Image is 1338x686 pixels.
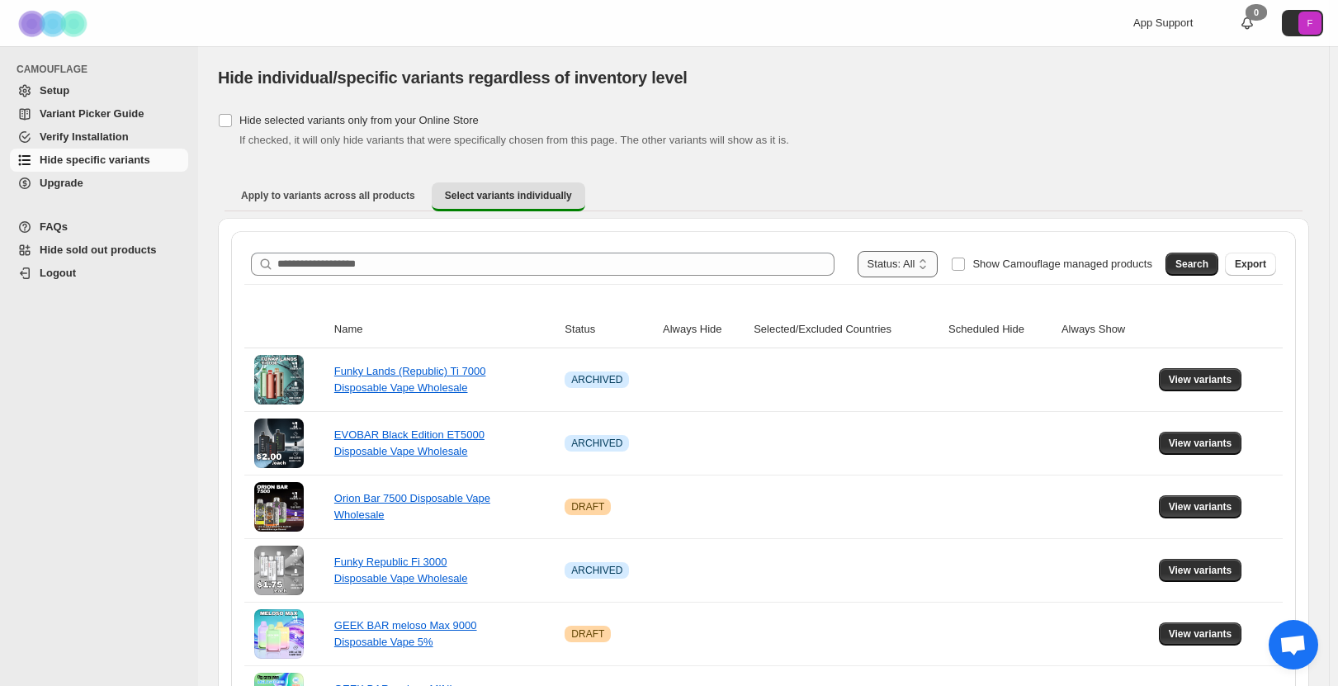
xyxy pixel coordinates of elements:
span: Apply to variants across all products [241,189,415,202]
a: Verify Installation [10,125,188,149]
th: Status [560,311,658,348]
span: Hide specific variants [40,154,150,166]
a: Funky Republic Fi 3000 Disposable Vape Wholesale [334,556,468,584]
button: View variants [1159,432,1242,455]
a: Setup [10,79,188,102]
a: FAQs [10,215,188,239]
a: Variant Picker Guide [10,102,188,125]
button: Search [1165,253,1218,276]
button: Avatar with initials F [1282,10,1323,36]
span: Show Camouflage managed products [972,258,1152,270]
button: View variants [1159,495,1242,518]
a: 0 [1239,15,1255,31]
span: View variants [1169,627,1232,641]
span: Hide selected variants only from your Online Store [239,114,479,126]
th: Scheduled Hide [943,311,1057,348]
a: 开放式聊天 [1269,620,1318,669]
button: Export [1225,253,1276,276]
span: View variants [1169,564,1232,577]
span: Select variants individually [445,189,572,202]
button: View variants [1159,368,1242,391]
a: Upgrade [10,172,188,195]
a: Logout [10,262,188,285]
span: App Support [1133,17,1193,29]
button: View variants [1159,559,1242,582]
span: If checked, it will only hide variants that were specifically chosen from this page. The other va... [239,134,789,146]
span: ARCHIVED [571,564,622,577]
span: DRAFT [571,627,604,641]
a: Funky Lands (Republic) Ti 7000 Disposable Vape Wholesale [334,365,486,394]
div: 0 [1246,4,1267,21]
text: F [1307,18,1313,28]
span: Search [1175,258,1208,271]
span: DRAFT [571,500,604,513]
span: Hide individual/specific variants regardless of inventory level [218,69,688,87]
span: Setup [40,84,69,97]
a: Hide sold out products [10,239,188,262]
span: View variants [1169,373,1232,386]
span: Hide sold out products [40,244,157,256]
span: Export [1235,258,1266,271]
span: ARCHIVED [571,437,622,450]
img: Camouflage [13,1,96,46]
img: Funky Republic Fi 3000 Disposable Vape Wholesale [254,546,304,595]
button: Apply to variants across all products [228,182,428,209]
a: Hide specific variants [10,149,188,172]
span: Upgrade [40,177,83,189]
span: View variants [1169,500,1232,513]
th: Name [329,311,560,348]
img: Orion Bar 7500 Disposable Vape Wholesale [254,482,304,532]
span: ARCHIVED [571,373,622,386]
span: CAMOUFLAGE [17,63,190,76]
span: Variant Picker Guide [40,107,144,120]
img: GEEK BAR meloso Max 9000 Disposable Vape 5% [254,609,304,659]
span: Logout [40,267,76,279]
a: Orion Bar 7500 Disposable Vape Wholesale [334,492,490,521]
img: EVOBAR Black Edition ET5000 Disposable Vape Wholesale [254,419,304,468]
span: FAQs [40,220,68,233]
span: View variants [1169,437,1232,450]
a: GEEK BAR meloso Max 9000 Disposable Vape 5% [334,619,477,648]
span: Avatar with initials F [1298,12,1321,35]
img: Funky Lands (Republic) Ti 7000 Disposable Vape Wholesale [254,355,304,405]
a: EVOBAR Black Edition ET5000 Disposable Vape Wholesale [334,428,485,457]
span: Verify Installation [40,130,129,143]
button: Select variants individually [432,182,585,211]
th: Always Show [1057,311,1154,348]
th: Selected/Excluded Countries [749,311,943,348]
button: View variants [1159,622,1242,646]
th: Always Hide [658,311,749,348]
